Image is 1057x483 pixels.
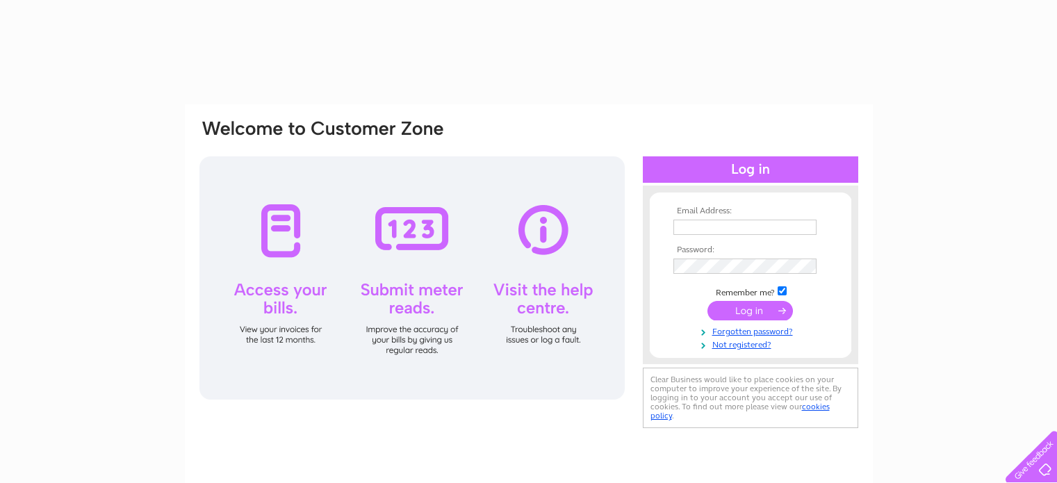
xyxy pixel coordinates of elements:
input: Submit [707,301,793,320]
td: Remember me? [670,284,831,298]
a: Forgotten password? [673,324,831,337]
div: Clear Business would like to place cookies on your computer to improve your experience of the sit... [643,368,858,428]
a: Not registered? [673,337,831,350]
th: Password: [670,245,831,255]
a: cookies policy [650,402,830,420]
th: Email Address: [670,206,831,216]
